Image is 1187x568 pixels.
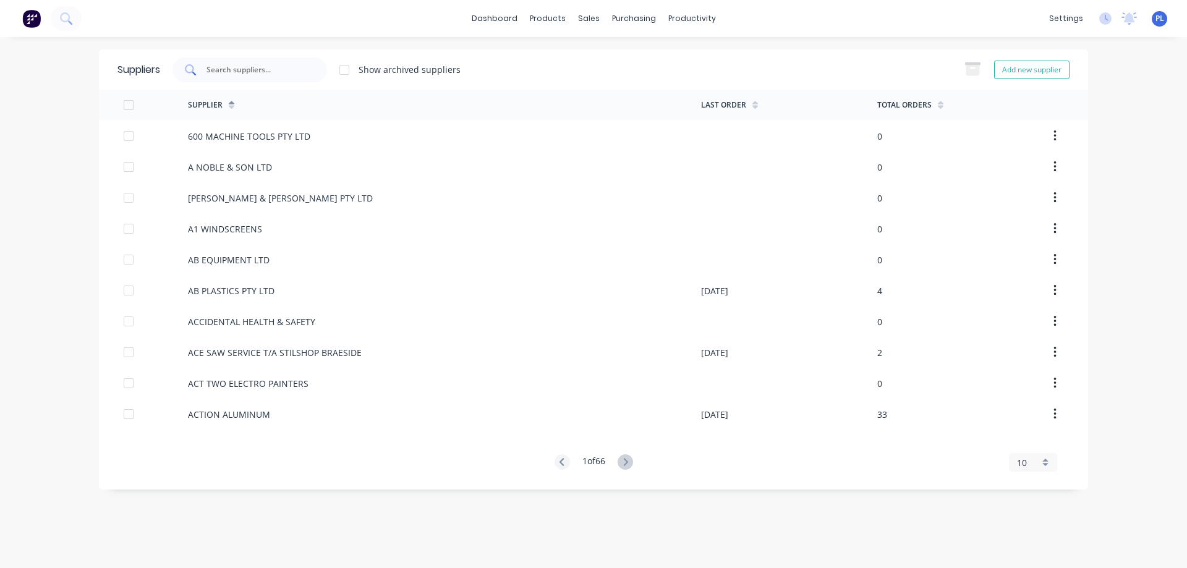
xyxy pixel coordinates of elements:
[877,315,882,328] div: 0
[1017,456,1027,469] span: 10
[188,223,262,235] div: A1 WINDSCREENS
[701,100,746,111] div: Last Order
[582,454,605,471] div: 1 of 66
[117,62,160,77] div: Suppliers
[877,161,882,174] div: 0
[877,100,932,111] div: Total Orders
[188,315,315,328] div: ACCIDENTAL HEALTH & SAFETY
[606,9,662,28] div: purchasing
[188,284,274,297] div: AB PLASTICS PTY LTD
[524,9,572,28] div: products
[877,408,887,421] div: 33
[877,192,882,205] div: 0
[466,9,524,28] a: dashboard
[188,100,223,111] div: Supplier
[877,130,882,143] div: 0
[877,284,882,297] div: 4
[188,253,270,266] div: AB EQUIPMENT LTD
[188,130,310,143] div: 600 MACHINE TOOLS PTY LTD
[22,9,41,28] img: Factory
[877,223,882,235] div: 0
[701,346,728,359] div: [DATE]
[877,346,882,359] div: 2
[188,346,362,359] div: ACE SAW SERVICE T/A STILSHOP BRAESIDE
[188,192,373,205] div: [PERSON_NAME] & [PERSON_NAME] PTY LTD
[877,253,882,266] div: 0
[188,377,308,390] div: ACT TWO ELECTRO PAINTERS
[877,377,882,390] div: 0
[359,63,461,76] div: Show archived suppliers
[572,9,606,28] div: sales
[188,161,272,174] div: A NOBLE & SON LTD
[205,64,308,76] input: Search suppliers...
[662,9,722,28] div: productivity
[701,408,728,421] div: [DATE]
[1043,9,1089,28] div: settings
[701,284,728,297] div: [DATE]
[994,61,1070,79] button: Add new supplier
[1155,13,1164,24] span: PL
[188,408,270,421] div: ACTION ALUMINUM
